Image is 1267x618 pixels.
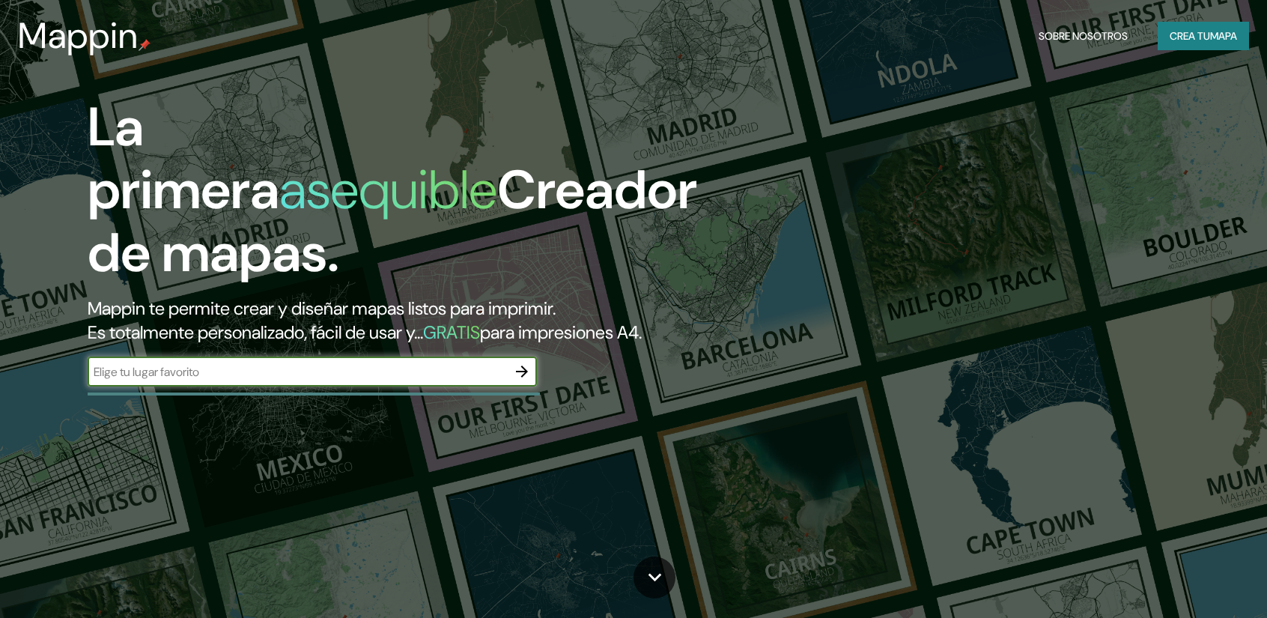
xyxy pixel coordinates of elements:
[423,321,480,344] font: GRATIS
[1039,29,1128,43] font: Sobre nosotros
[480,321,642,344] font: para impresiones A4.
[1158,22,1249,50] button: Crea tumapa
[88,321,423,344] font: Es totalmente personalizado, fácil de usar y...
[1170,29,1210,43] font: Crea tu
[88,297,556,320] font: Mappin te permite crear y diseñar mapas listos para imprimir.
[1210,29,1237,43] font: mapa
[88,92,279,225] font: La primera
[18,12,139,59] font: Mappin
[279,155,497,225] font: asequible
[1033,22,1134,50] button: Sobre nosotros
[88,155,697,288] font: Creador de mapas.
[88,363,507,381] input: Elige tu lugar favorito
[139,39,151,51] img: pin de mapeo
